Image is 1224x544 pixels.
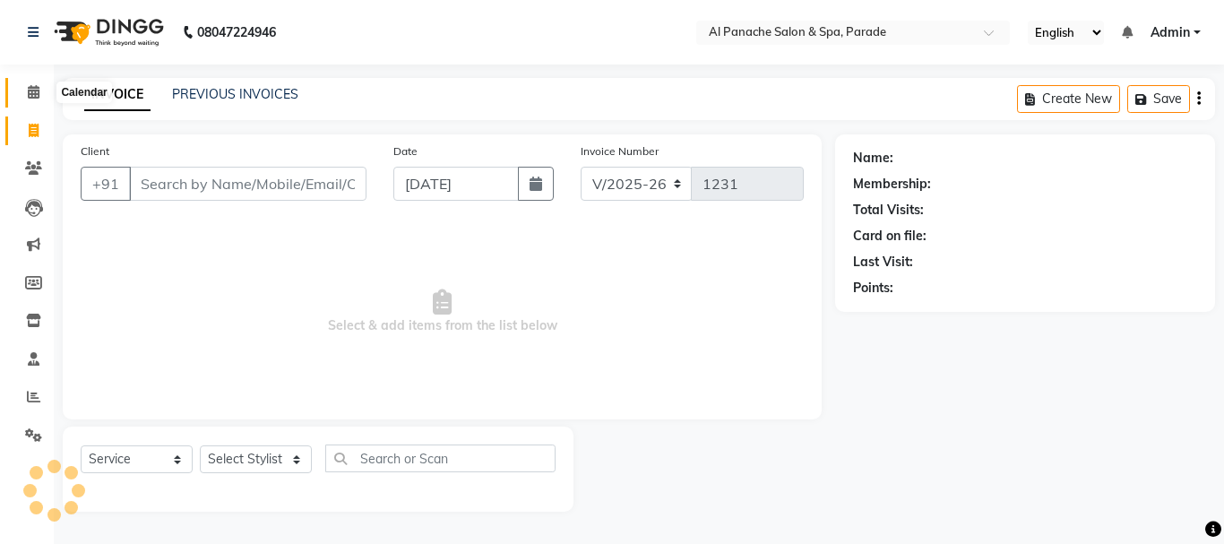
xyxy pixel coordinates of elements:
[853,253,913,272] div: Last Visit:
[1127,85,1190,113] button: Save
[1151,23,1190,42] span: Admin
[853,149,893,168] div: Name:
[129,167,366,201] input: Search by Name/Mobile/Email/Code
[56,82,111,103] div: Calendar
[46,7,168,57] img: logo
[197,7,276,57] b: 08047224946
[172,86,298,102] a: PREVIOUS INVOICES
[81,143,109,160] label: Client
[853,279,893,298] div: Points:
[853,175,931,194] div: Membership:
[853,227,927,246] div: Card on file:
[581,143,659,160] label: Invoice Number
[81,167,131,201] button: +91
[1017,85,1120,113] button: Create New
[81,222,804,402] span: Select & add items from the list below
[393,143,418,160] label: Date
[325,445,556,472] input: Search or Scan
[853,201,924,220] div: Total Visits:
